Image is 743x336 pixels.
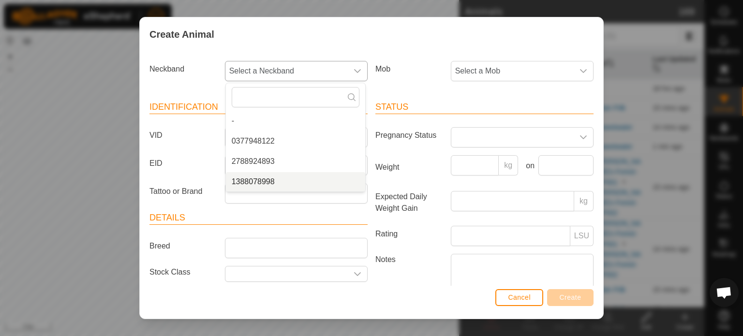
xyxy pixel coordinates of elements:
[232,156,275,167] span: 2788924893
[146,183,221,200] label: Tattoo or Brand
[225,61,348,81] span: Select a Neckband
[574,191,594,211] p-inputgroup-addon: kg
[547,289,594,306] button: Create
[348,266,367,281] div: dropdown trigger
[146,266,221,278] label: Stock Class
[451,61,574,81] span: Select a Mob
[710,278,739,307] div: Open chat
[226,111,365,131] li: -
[149,27,214,42] span: Create Animal
[574,61,593,81] div: dropdown trigger
[146,238,221,254] label: Breed
[371,254,447,308] label: Notes
[232,115,234,127] span: -
[226,111,365,191] ul: Option List
[149,211,368,225] header: Details
[226,131,365,151] li: 0377948122
[232,176,275,188] span: 1388078998
[495,289,543,306] button: Cancel
[232,135,275,147] span: 0377948122
[375,101,594,114] header: Status
[371,127,447,144] label: Pregnancy Status
[348,61,367,81] div: dropdown trigger
[371,226,447,242] label: Rating
[149,101,368,114] header: Identification
[371,61,447,77] label: Mob
[574,128,593,147] div: dropdown trigger
[508,293,531,301] span: Cancel
[146,155,221,172] label: EID
[146,127,221,144] label: VID
[371,191,447,214] label: Expected Daily Weight Gain
[499,155,518,175] p-inputgroup-addon: kg
[146,61,221,77] label: Neckband
[226,172,365,191] li: 1388078998
[522,160,535,172] label: on
[371,155,447,179] label: Weight
[226,152,365,171] li: 2788924893
[570,226,594,246] p-inputgroup-addon: LSU
[560,293,581,301] span: Create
